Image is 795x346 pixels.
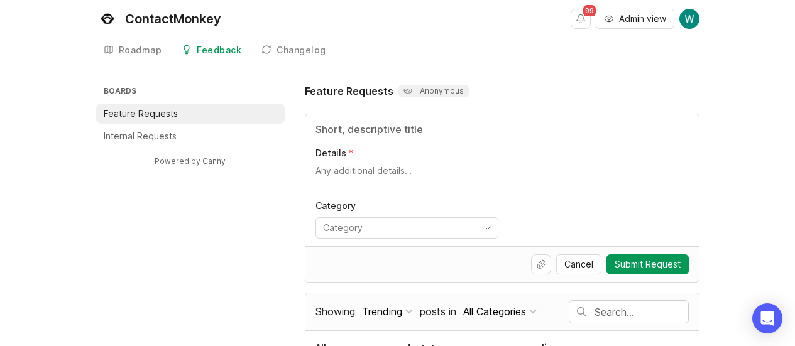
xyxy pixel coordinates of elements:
span: 99 [583,5,596,16]
p: Anonymous [403,86,464,96]
div: Changelog [277,46,326,55]
svg: toggle icon [478,223,498,233]
div: Trending [362,305,402,318]
div: Roadmap [119,46,162,55]
p: Feature Requests [104,107,178,120]
span: Showing [315,305,355,318]
div: Open Intercom Messenger [752,303,782,333]
div: toggle menu [315,217,498,239]
a: Internal Requests [96,126,285,146]
p: Category [315,200,498,212]
a: Feedback [174,38,249,63]
a: Feature Requests [96,104,285,124]
h1: Feature Requests [305,84,393,99]
img: ContactMonkey logo [96,8,119,30]
input: Search… [595,305,688,319]
h3: Boards [101,84,285,101]
span: Admin view [619,13,666,25]
button: Upload file [531,254,551,274]
button: Submit Request [606,254,689,274]
a: Roadmap [96,38,170,63]
div: All Categories [463,305,526,318]
p: Details [315,147,346,159]
button: Cancel [556,254,601,274]
button: posts in [461,303,539,320]
textarea: Details [315,165,689,190]
a: Changelog [254,38,334,63]
span: Cancel [564,258,593,271]
div: ContactMonkey [125,13,221,25]
p: Internal Requests [104,130,177,143]
span: posts in [420,305,456,318]
button: Admin view [596,9,674,29]
div: Feedback [197,46,241,55]
input: Title [315,122,689,137]
img: Wendy Pham [679,9,699,29]
input: Category [323,221,476,235]
span: Submit Request [615,258,681,271]
button: Showing [359,303,415,320]
button: Notifications [571,9,591,29]
a: Powered by Canny [153,154,228,168]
